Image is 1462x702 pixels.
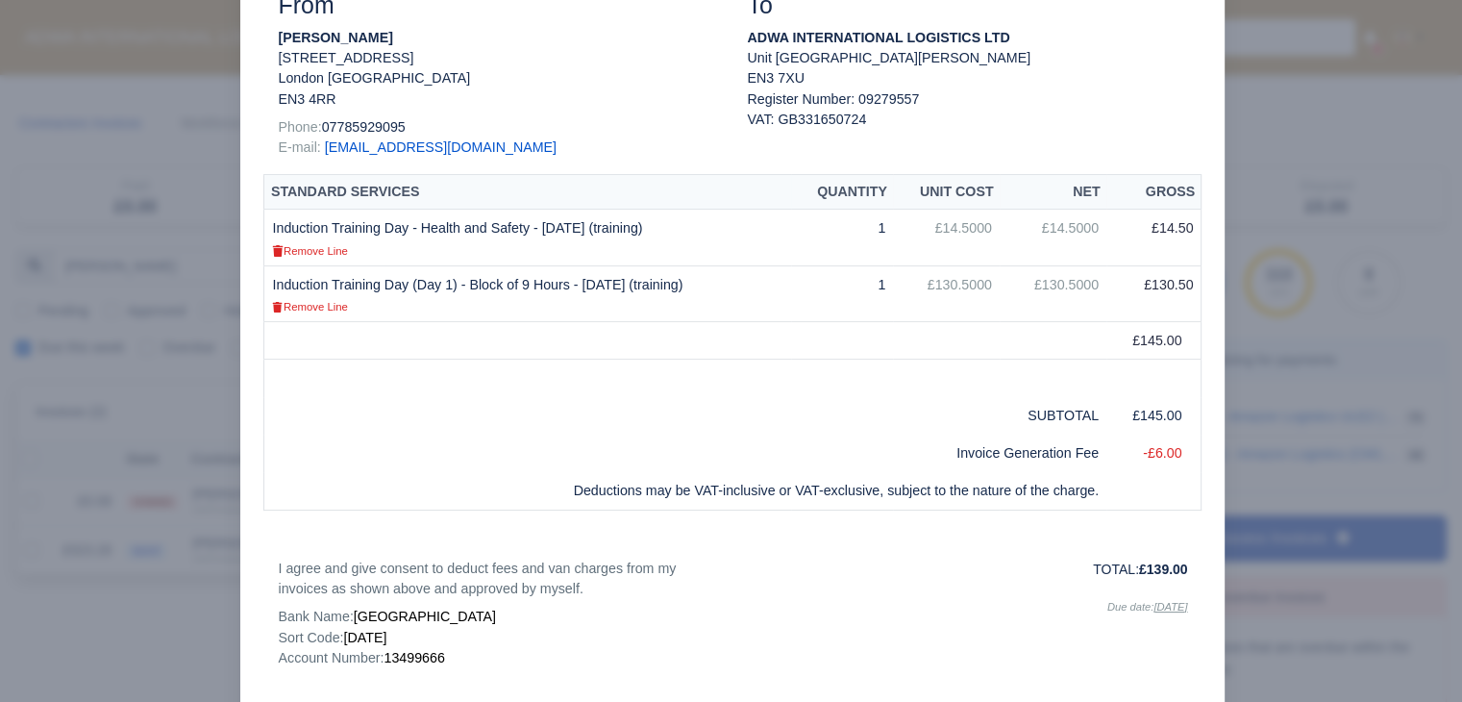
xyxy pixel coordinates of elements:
[272,298,347,313] a: Remove Line
[344,630,387,645] span: [DATE]
[1153,601,1187,613] u: [DATE]
[278,48,718,68] p: [STREET_ADDRESS]
[1000,174,1106,210] th: Net
[747,30,1009,45] strong: ADWA INTERNATIONAL LOGISTICS LTD
[264,174,791,210] th: Standard Services
[1107,601,1188,613] i: Due date:
[893,210,1000,265] td: £14.5000
[264,210,791,265] td: Induction Training Day - Health and Safety - [DATE] (training)
[325,139,557,155] a: [EMAIL_ADDRESS][DOMAIN_NAME]
[278,139,320,155] span: E-mail:
[893,265,1000,321] td: £130.5000
[278,559,718,600] p: I agree and give consent to deduct fees and van charges from my invoices as shown above and appro...
[747,68,1187,88] p: EN3 7XU
[732,89,1202,131] div: Register Number: 09279557
[1106,210,1202,265] td: £14.50
[272,242,347,258] a: Remove Line
[1106,265,1202,321] td: £130.50
[1106,174,1202,210] th: Gross
[791,210,893,265] td: 1
[1000,210,1106,265] td: £14.5000
[278,628,718,648] p: Sort Code:
[264,265,791,321] td: Induction Training Day (Day 1) - Block of 9 Hours - [DATE] (training)
[264,472,1106,510] td: Deductions may be VAT-inclusive or VAT-exclusive, subject to the nature of the charge.
[1000,265,1106,321] td: £130.5000
[747,559,1187,580] p: TOTAL:
[747,48,1187,68] p: Unit [GEOGRAPHIC_DATA][PERSON_NAME]
[278,607,718,627] p: Bank Name:
[747,110,1187,130] div: VAT: GB331650724
[278,89,718,110] p: EN3 4RR
[384,650,444,665] span: 13499666
[1000,397,1106,435] td: SUBTOTAL
[1106,397,1202,435] td: £145.00
[278,30,392,45] strong: [PERSON_NAME]
[264,435,1106,472] td: Invoice Generation Fee
[1139,562,1188,577] strong: £139.00
[791,265,893,321] td: 1
[272,245,347,257] small: Remove Line
[893,174,1000,210] th: Unit Cost
[278,119,321,135] span: Phone:
[278,117,718,138] p: 07785929095
[791,174,893,210] th: Quantity
[1366,610,1462,702] iframe: Chat Widget
[278,68,718,88] p: London [GEOGRAPHIC_DATA]
[1106,321,1202,360] td: £145.00
[278,648,718,668] p: Account Number:
[354,609,496,624] span: [GEOGRAPHIC_DATA]
[272,301,347,313] small: Remove Line
[1106,435,1202,472] td: -£6.00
